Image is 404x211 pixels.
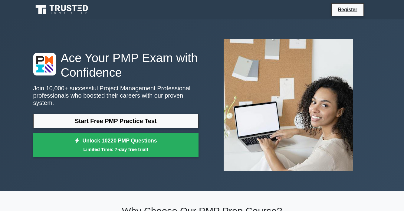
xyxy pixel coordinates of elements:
[41,146,191,153] small: Limited Time: 7-day free trial!
[334,6,361,13] a: Register
[33,51,199,80] h1: Ace Your PMP Exam with Confidence
[33,133,199,157] a: Unlock 10220 PMP QuestionsLimited Time: 7-day free trial!
[33,114,199,128] a: Start Free PMP Practice Test
[33,85,199,106] p: Join 10,000+ successful Project Management Professional professionals who boosted their careers w...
